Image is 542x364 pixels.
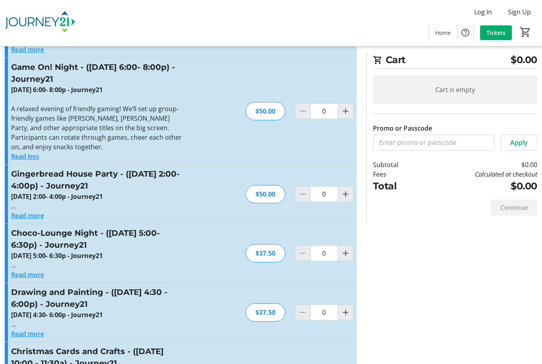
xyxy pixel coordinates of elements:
[11,329,44,339] button: Read more
[510,138,528,147] span: Apply
[11,152,39,161] button: Read less
[435,29,451,37] span: Home
[246,185,285,203] div: $50.00
[5,3,75,43] img: Journey21's Logo
[518,25,532,39] button: Cart
[373,169,421,179] td: Fees
[11,104,185,152] p: A relaxed evening of friendly gaming! We’ll set up group-friendly games like [PERSON_NAME], [PERS...
[457,25,473,40] button: Help
[421,169,537,179] td: Calculated at checkout
[11,251,103,260] strong: [DATE] 5:00- 6:30p - Journey21
[310,186,338,202] input: Gingerbread House Party - (December 7 - 2:00- 4:00p) - Journey21 Quantity
[373,160,421,169] td: Subtotal
[11,310,103,319] strong: [DATE] 4:30- 6:00p - Journey21
[508,7,531,17] span: Sign Up
[246,303,285,322] div: $37.50
[11,61,185,85] h3: Game On! Night - ([DATE] 6:00- 8:00p) - Journey21
[373,123,432,133] label: Promo or Passcode
[373,75,537,104] div: Cart is empty
[11,168,185,192] h3: Gingerbread House Party - ([DATE] 2:00- 4:00p) - Journey21
[310,103,338,119] input: Game On! Night - (December 5 - 6:00- 8:00p) - Journey21 Quantity
[480,25,512,40] a: Tickets
[310,304,338,320] input: Drawing and Painting - (December 10 - 4:30 - 6:00p) - Journey21 Quantity
[373,135,494,150] input: Enter promo or passcode
[310,245,338,261] input: Choco-Lounge Night - (December 9- 5:00- 6:30p) - Journey21 Quantity
[501,135,537,150] button: Apply
[246,244,285,262] div: $37.50
[11,286,185,310] h3: Drawing and Painting - ([DATE] 4:30 - 6:00p) - Journey21
[373,53,537,69] h2: Cart
[429,25,457,40] a: Home
[11,85,103,94] strong: [DATE] 6:00- 8:00p - Journey21
[373,179,421,193] td: Total
[11,192,103,201] strong: [DATE] 2:00- 4:00p - Journey21
[338,187,353,202] button: Increment by one
[474,7,492,17] span: Log In
[11,270,44,279] button: Read more
[338,246,353,261] button: Increment by one
[11,45,44,54] button: Read more
[246,102,285,120] div: $50.00
[421,179,537,193] td: $0.00
[338,305,353,320] button: Increment by one
[11,211,44,220] button: Read more
[486,29,505,37] span: Tickets
[511,53,537,67] span: $0.00
[468,6,498,18] button: Log In
[338,104,353,119] button: Increment by one
[502,6,537,18] button: Sign Up
[421,160,537,169] td: $0.00
[11,227,185,251] h3: Choco-Lounge Night - ([DATE] 5:00- 6:30p) - Journey21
